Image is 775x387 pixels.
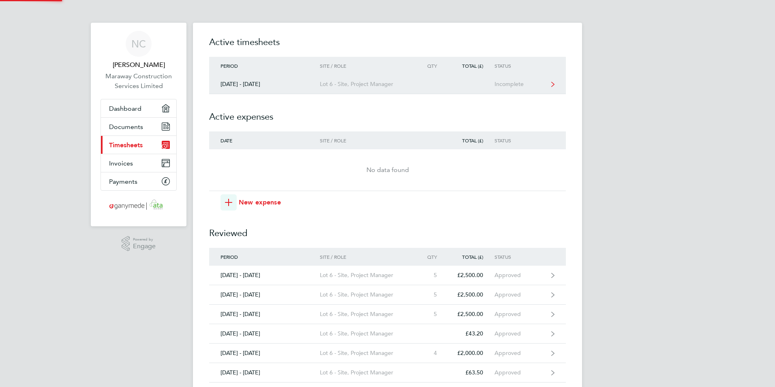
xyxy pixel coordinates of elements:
[209,291,320,298] div: [DATE] - [DATE]
[448,138,495,143] div: Total (£)
[209,36,566,57] h2: Active timesheets
[239,198,281,207] span: New expense
[413,63,448,69] div: Qty
[109,123,143,131] span: Documents
[413,311,448,318] div: 5
[133,243,156,250] span: Engage
[221,194,281,211] button: New expense
[109,105,141,112] span: Dashboard
[221,62,238,69] span: Period
[495,272,544,279] div: Approved
[448,311,495,318] div: £2,500.00
[413,291,448,298] div: 5
[448,254,495,260] div: Total (£)
[101,71,177,91] a: Maraway Construction Services Limited
[495,138,544,143] div: Status
[209,81,320,88] div: [DATE] - [DATE]
[101,199,177,212] a: Go to home page
[209,324,566,344] a: [DATE] - [DATE]Lot 6 - Site, Project Manager£43.20Approved
[320,254,413,260] div: Site / Role
[101,99,176,117] a: Dashboard
[209,311,320,318] div: [DATE] - [DATE]
[448,291,495,298] div: £2,500.00
[209,75,566,94] a: [DATE] - [DATE]Lot 6 - Site, Project ManagerIncomplete
[320,272,413,279] div: Lot 6 - Site, Project Manager
[448,350,495,357] div: £2,000.00
[209,330,320,337] div: [DATE] - [DATE]
[320,291,413,298] div: Lot 6 - Site, Project Manager
[495,330,544,337] div: Approved
[448,272,495,279] div: £2,500.00
[101,31,177,70] a: NC[PERSON_NAME]
[320,63,413,69] div: Site / Role
[109,159,133,167] span: Invoices
[320,81,413,88] div: Lot 6 - Site, Project Manager
[131,39,146,49] span: NC
[209,165,566,175] div: No data found
[320,330,413,337] div: Lot 6 - Site, Project Manager
[448,369,495,376] div: £63.50
[209,305,566,324] a: [DATE] - [DATE]Lot 6 - Site, Project Manager5£2,500.00Approved
[209,363,566,383] a: [DATE] - [DATE]Lot 6 - Site, Project Manager£63.50Approved
[109,178,137,185] span: Payments
[101,118,176,135] a: Documents
[209,369,320,376] div: [DATE] - [DATE]
[495,311,544,318] div: Approved
[101,172,176,190] a: Payments
[101,154,176,172] a: Invoices
[107,199,171,212] img: ganymedesolutions-logo-retina.png
[320,311,413,318] div: Lot 6 - Site, Project Manager
[109,141,143,149] span: Timesheets
[122,236,156,252] a: Powered byEngage
[101,136,176,154] a: Timesheets
[209,266,566,285] a: [DATE] - [DATE]Lot 6 - Site, Project Manager5£2,500.00Approved
[133,236,156,243] span: Powered by
[101,60,177,70] span: Nial Casey
[209,285,566,305] a: [DATE] - [DATE]Lot 6 - Site, Project Manager5£2,500.00Approved
[448,330,495,337] div: £43.20
[209,272,320,279] div: [DATE] - [DATE]
[209,138,320,143] div: Date
[91,23,186,226] nav: Main navigation
[320,369,413,376] div: Lot 6 - Site, Project Manager
[448,63,495,69] div: Total (£)
[209,211,566,248] h2: Reviewed
[320,350,413,357] div: Lot 6 - Site, Project Manager
[495,63,544,69] div: Status
[413,254,448,260] div: Qty
[209,344,566,363] a: [DATE] - [DATE]Lot 6 - Site, Project Manager4£2,000.00Approved
[221,254,238,260] span: Period
[495,254,544,260] div: Status
[320,138,413,143] div: Site / Role
[413,272,448,279] div: 5
[209,94,566,131] h2: Active expenses
[495,350,544,357] div: Approved
[209,350,320,357] div: [DATE] - [DATE]
[495,369,544,376] div: Approved
[495,291,544,298] div: Approved
[495,81,544,88] div: Incomplete
[413,350,448,357] div: 4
